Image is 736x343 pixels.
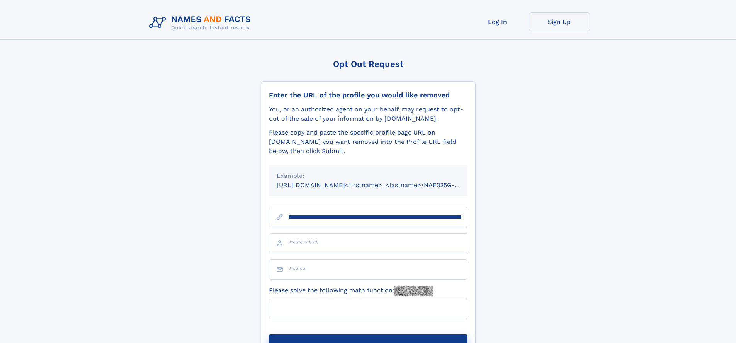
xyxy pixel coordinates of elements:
[269,105,467,123] div: You, or an authorized agent on your behalf, may request to opt-out of the sale of your informatio...
[261,59,476,69] div: Opt Out Request
[269,286,433,296] label: Please solve the following math function:
[277,181,482,189] small: [URL][DOMAIN_NAME]<firstname>_<lastname>/NAF325G-xxxxxxxx
[146,12,257,33] img: Logo Names and Facts
[529,12,590,31] a: Sign Up
[269,128,467,156] div: Please copy and paste the specific profile page URL on [DOMAIN_NAME] you want removed into the Pr...
[269,91,467,99] div: Enter the URL of the profile you would like removed
[467,12,529,31] a: Log In
[277,171,460,181] div: Example:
